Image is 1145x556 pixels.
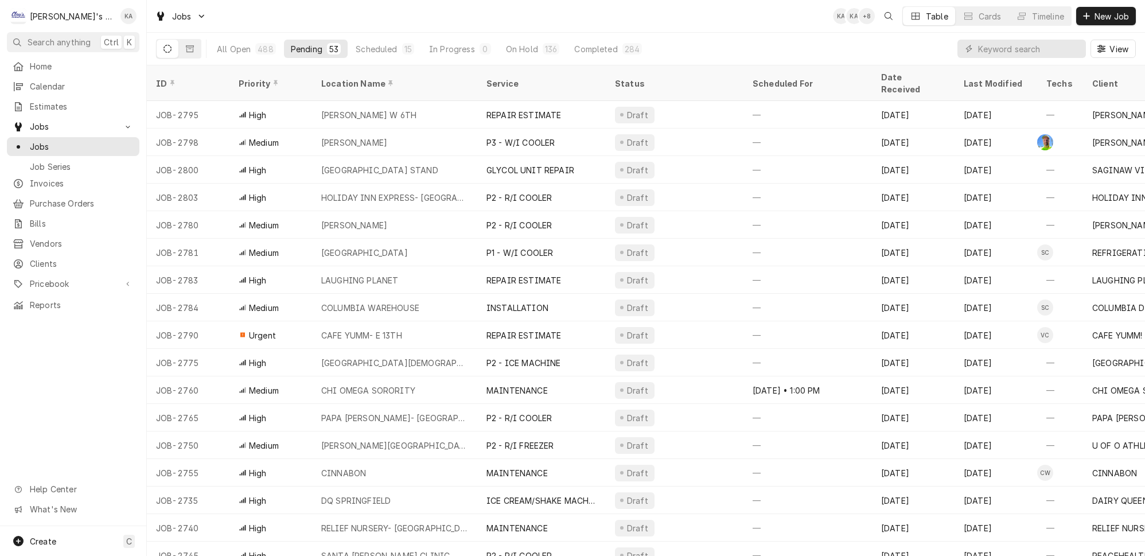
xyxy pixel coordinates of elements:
div: P2 - R/I FREEZER [486,440,554,452]
div: [DATE] [955,431,1037,459]
div: [PERSON_NAME] [321,219,387,231]
div: JOB-2790 [147,321,229,349]
a: Go to Jobs [7,117,139,136]
div: Steven Cramer's Avatar [1037,300,1053,316]
span: High [249,192,267,204]
span: Medium [249,384,279,396]
div: JOB-2760 [147,376,229,404]
span: Estimates [30,100,134,112]
div: Korey Austin's Avatar [120,8,137,24]
div: MAINTENANCE [486,522,548,534]
div: Korey Austin's Avatar [833,8,849,24]
div: Draft [625,495,650,507]
div: REPAIR ESTIMATE [486,274,561,286]
div: Techs [1046,77,1074,90]
div: [DATE] [955,129,1037,156]
div: CAFE YUMM- E 13TH [321,329,402,341]
a: Go to Help Center [7,480,139,499]
div: [DATE] [872,321,955,349]
div: 488 [258,43,273,55]
span: Pricebook [30,278,116,290]
div: Valente Castillo's Avatar [1037,327,1053,343]
div: GLYCOL UNIT REPAIR [486,164,574,176]
div: P2 - R/I COOLER [486,192,552,204]
span: Medium [249,137,279,149]
div: P2 - R/I COOLER [486,412,552,424]
div: Service [486,77,594,90]
div: Draft [625,467,650,479]
div: ICE CREAM/SHAKE MACHINE REPAIR [486,495,597,507]
span: Bills [30,217,134,230]
div: [DATE] [955,514,1037,542]
span: C [126,535,132,547]
div: [DATE] [955,239,1037,266]
div: [DATE] [955,184,1037,211]
div: Timeline [1032,10,1064,22]
div: P2 - R/I COOLER [486,219,552,231]
div: [DATE] [955,211,1037,239]
div: [DATE] [872,376,955,404]
div: — [1037,156,1083,184]
button: New Job [1076,7,1136,25]
input: Keyword search [978,40,1080,58]
div: — [743,101,872,129]
div: Draft [625,357,650,369]
div: [DATE] [872,101,955,129]
span: View [1107,43,1131,55]
div: Draft [625,412,650,424]
a: Reports [7,296,139,314]
a: Job Series [7,157,139,176]
div: — [743,349,872,376]
div: — [743,431,872,459]
div: + 8 [859,8,875,24]
div: ID [156,77,218,90]
div: [DATE] [872,459,955,487]
span: Clients [30,258,134,270]
div: CHI OMEGA SORORITY [321,384,415,396]
div: Draft [625,164,650,176]
div: [DATE] [872,349,955,376]
div: SC [1037,300,1053,316]
span: Help Center [30,483,133,495]
div: JOB-2800 [147,156,229,184]
div: SC [1037,244,1053,260]
div: Steven Cramer's Avatar [1037,244,1053,260]
div: Draft [625,274,650,286]
button: Open search [879,7,898,25]
div: P3 - W/I COOLER [486,137,555,149]
div: Table [926,10,948,22]
div: JOB-2765 [147,404,229,431]
div: In Progress [429,43,475,55]
div: [DATE] [872,211,955,239]
div: — [743,321,872,349]
div: JOB-2781 [147,239,229,266]
span: High [249,109,267,121]
span: What's New [30,503,133,515]
span: High [249,357,267,369]
div: Draft [625,192,650,204]
div: [GEOGRAPHIC_DATA][DEMOGRAPHIC_DATA] [321,357,468,369]
a: Purchase Orders [7,194,139,213]
span: Jobs [172,10,192,22]
div: 284 [625,43,640,55]
span: Urgent [249,329,276,341]
div: [DATE] [955,459,1037,487]
div: REPAIR ESTIMATE [486,329,561,341]
div: PAPA [PERSON_NAME]- [GEOGRAPHIC_DATA] [321,412,468,424]
div: [DATE] [872,514,955,542]
div: Draft [625,247,650,259]
span: K [127,36,132,48]
div: JOB-2783 [147,266,229,294]
div: [DATE] [872,404,955,431]
a: Clients [7,254,139,273]
div: [DATE] [955,156,1037,184]
div: CINNABON [321,467,366,479]
div: JOB-2798 [147,129,229,156]
div: Draft [625,384,650,396]
div: 53 [329,43,338,55]
span: Jobs [30,141,134,153]
div: Draft [625,440,650,452]
div: Clay's Refrigeration's Avatar [10,8,26,24]
a: Go to Jobs [150,7,211,26]
a: Home [7,57,139,76]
